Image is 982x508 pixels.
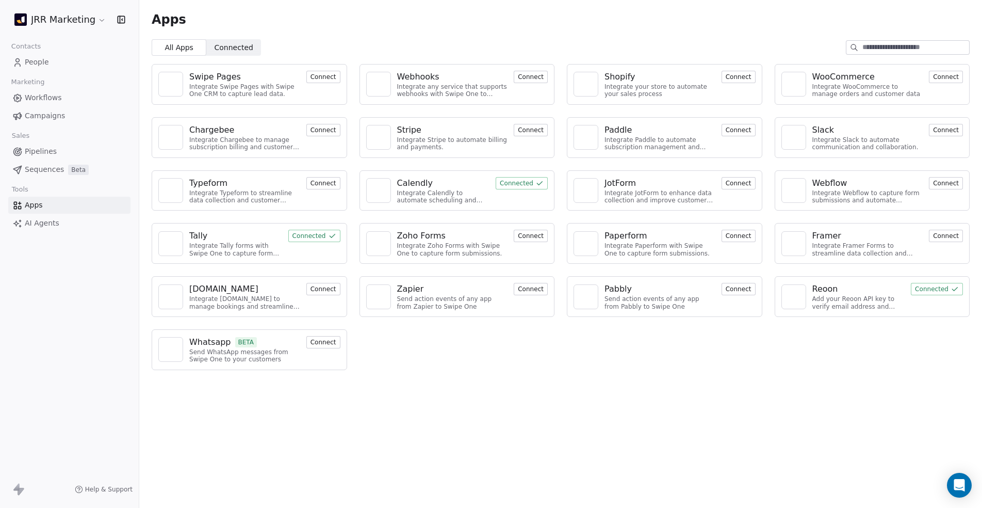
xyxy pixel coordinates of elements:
[189,230,207,242] div: Tally
[25,110,65,121] span: Campaigns
[604,230,647,242] div: Paperform
[514,124,548,136] button: Connect
[8,107,130,124] a: Campaigns
[604,177,636,189] div: JotForm
[911,283,963,295] button: Connected
[722,283,756,295] button: Connect
[722,72,756,82] a: Connect
[604,283,632,295] div: Pabbly
[574,72,598,97] a: NA
[306,71,340,83] button: Connect
[604,283,715,295] a: Pabbly
[812,177,847,189] div: Webflow
[8,197,130,214] a: Apps
[68,165,89,175] span: Beta
[929,178,963,188] a: Connect
[574,125,598,150] a: NA
[189,283,258,295] div: [DOMAIN_NAME]
[812,295,905,310] div: Add your Reoon API key to verify email address and reduce bounces
[7,182,32,197] span: Tools
[781,284,806,309] a: NA
[25,92,62,103] span: Workflows
[812,124,834,136] div: Slack
[25,218,59,229] span: AI Agents
[514,231,548,241] a: Connect
[786,236,801,251] img: NA
[722,284,756,294] a: Connect
[189,71,300,83] a: Swipe Pages
[496,178,548,188] a: Connected
[189,283,300,295] a: [DOMAIN_NAME]
[812,283,838,295] div: Reoon
[574,231,598,256] a: NA
[371,130,386,145] img: NA
[163,289,178,305] img: NA
[306,125,340,135] a: Connect
[8,54,130,71] a: People
[12,11,108,28] button: JRR Marketing
[306,283,340,295] button: Connect
[7,39,45,54] span: Contacts
[604,295,715,310] div: Send action events of any app from Pabbly to Swipe One
[929,177,963,189] button: Connect
[574,178,598,203] a: NA
[235,337,257,347] span: BETA
[14,13,27,26] img: JRR%20Marketing%20Black%20Icon.png
[812,230,841,242] div: Framer
[812,71,923,83] a: WooCommerce
[514,283,548,295] button: Connect
[7,128,34,144] span: Sales
[578,236,594,251] img: NA
[189,348,300,363] div: Send WhatsApp messages from Swipe One to your customers
[812,177,923,189] a: Webflow
[397,71,508,83] a: Webhooks
[189,124,300,136] a: Chargebee
[604,242,715,257] div: Integrate Paperform with Swipe One to capture form submissions.
[189,295,300,310] div: Integrate [DOMAIN_NAME] to manage bookings and streamline scheduling.
[604,177,715,189] a: JotForm
[189,336,231,348] div: Whatsapp
[812,124,923,136] a: Slack
[288,231,340,241] a: Connected
[25,146,57,157] span: Pipelines
[781,125,806,150] a: NA
[929,72,963,82] a: Connect
[366,231,391,256] a: NA
[75,485,133,494] a: Help & Support
[722,178,756,188] a: Connect
[397,124,421,136] div: Stripe
[397,230,508,242] a: Zoho Forms
[189,242,282,257] div: Integrate Tally forms with Swipe One to capture form data.
[781,231,806,256] a: NA
[366,125,391,150] a: NA
[189,336,300,348] a: WhatsappBETA
[306,336,340,348] button: Connect
[722,177,756,189] button: Connect
[722,71,756,83] button: Connect
[189,177,300,189] a: Typeform
[189,71,241,83] div: Swipe Pages
[929,231,963,241] a: Connect
[158,72,183,97] a: NA
[929,124,963,136] button: Connect
[722,125,756,135] a: Connect
[371,76,386,92] img: NA
[366,178,391,203] a: NA
[812,283,905,295] a: Reoon
[722,230,756,242] button: Connect
[781,72,806,97] a: NA
[786,130,801,145] img: NA
[306,178,340,188] a: Connect
[929,125,963,135] a: Connect
[574,284,598,309] a: NA
[397,283,424,295] div: Zapier
[397,295,508,310] div: Send action events of any app from Zapier to Swipe One
[604,71,715,83] a: Shopify
[7,74,49,90] span: Marketing
[85,485,133,494] span: Help & Support
[722,124,756,136] button: Connect
[158,231,183,256] a: NA
[397,230,446,242] div: Zoho Forms
[371,183,386,198] img: NA
[604,124,632,136] div: Paddle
